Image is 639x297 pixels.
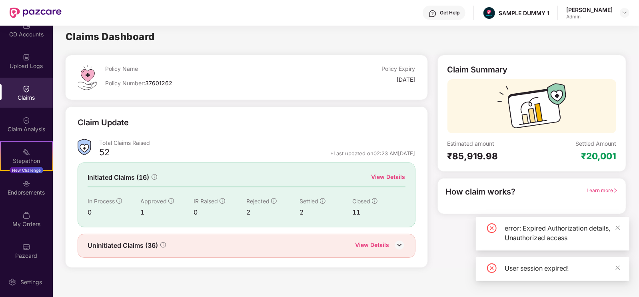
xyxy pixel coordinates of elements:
[483,7,495,19] img: Pazcare_Alternative_logo-01-01.png
[613,188,618,193] span: right
[446,186,516,198] div: How claim works?
[447,140,532,147] div: Estimated amount
[99,139,415,146] div: Total Claims Raised
[18,278,44,286] div: Settings
[621,10,628,16] img: svg+xml;base64,PHN2ZyBpZD0iRHJvcGRvd24tMzJ4MzIiIHhtbG5zPSJodHRwOi8vd3d3LnczLm9yZy8yMDAwL3N2ZyIgd2...
[271,198,277,204] span: info-circle
[22,243,30,251] img: svg+xml;base64,PHN2ZyBpZD0iUGF6Y2FyZCIgeG1sbnM9Imh0dHA6Ly93d3cudzMub3JnLzIwMDAvc3ZnIiB3aWR0aD0iMj...
[22,148,30,156] img: svg+xml;base64,PHN2ZyB4bWxucz0iaHR0cDovL3d3dy53My5vcmcvMjAwMC9zdmciIHdpZHRoPSIyMSIgaGVpZ2h0PSIyMC...
[88,198,115,205] span: In Process
[140,198,167,205] span: Approved
[246,198,270,205] span: Rejected
[352,198,370,205] span: Closed
[22,180,30,188] img: svg+xml;base64,PHN2ZyBpZD0iRW5kb3JzZW1lbnRzIiB4bWxucz0iaHR0cDovL3d3dy53My5vcmcvMjAwMC9zdmciIHdpZH...
[88,207,140,217] div: 0
[371,173,405,181] div: View Details
[105,79,312,87] div: Policy Number:
[505,223,620,243] div: error: Expired Authorization details, Unauthorized access
[99,146,110,160] div: 52
[487,223,497,233] span: close-circle
[105,65,312,72] div: Policy Name
[382,65,415,72] div: Policy Expiry
[372,198,377,204] span: info-circle
[447,65,508,74] div: Claim Summary
[194,198,218,205] span: IR Raised
[10,167,43,173] div: New Challenge
[88,173,149,183] span: Initiated Claims (16)
[566,6,613,14] div: [PERSON_NAME]
[575,140,616,147] div: Settled Amount
[66,32,155,42] h2: Claims Dashboard
[22,211,30,219] img: svg+xml;base64,PHN2ZyBpZD0iTXlfT3JkZXJzIiBkYXRhLW5hbWU9Ik15IE9yZGVycyIgeG1sbnM9Imh0dHA6Ly93d3cudz...
[168,198,174,204] span: info-circle
[246,207,299,217] div: 2
[1,157,52,165] div: Stepathon
[440,10,459,16] div: Get Help
[331,150,415,157] div: *Last updated on 02:23 AM[DATE]
[581,151,616,162] div: ₹20,001
[160,242,166,248] span: info-circle
[78,116,129,129] div: Claim Update
[566,14,613,20] div: Admin
[194,207,246,217] div: 0
[487,263,497,273] span: close-circle
[397,76,415,83] div: [DATE]
[78,139,91,155] img: ClaimsSummaryIcon
[615,225,621,231] span: close
[145,80,172,86] span: 37601262
[393,239,405,251] img: DownIcon
[22,85,30,93] img: svg+xml;base64,PHN2ZyBpZD0iQ2xhaW0iIHhtbG5zPSJodHRwOi8vd3d3LnczLm9yZy8yMDAwL3N2ZyIgd2lkdGg9IjIwIi...
[22,53,30,61] img: svg+xml;base64,PHN2ZyBpZD0iVXBsb2FkX0xvZ3MiIGRhdGEtbmFtZT0iVXBsb2FkIExvZ3MiIHhtbG5zPSJodHRwOi8vd3...
[88,241,158,251] span: Uninitiated Claims (36)
[497,83,566,133] img: svg+xml;base64,PHN2ZyB3aWR0aD0iMTcyIiBoZWlnaHQ9IjExMyIgdmlld0JveD0iMCAwIDE3MiAxMTMiIGZpbGw9Im5vbm...
[499,9,549,17] div: SAMPLE DUMMY 1
[116,198,122,204] span: info-circle
[140,207,193,217] div: 1
[78,65,97,90] img: svg+xml;base64,PHN2ZyB4bWxucz0iaHR0cDovL3d3dy53My5vcmcvMjAwMC9zdmciIHdpZHRoPSI0OS4zMiIgaGVpZ2h0PS...
[447,151,532,162] div: ₹85,919.98
[429,10,437,18] img: svg+xml;base64,PHN2ZyBpZD0iSGVscC0zMngzMiIgeG1sbnM9Imh0dHA6Ly93d3cudzMub3JnLzIwMDAvc3ZnIiB3aWR0aD...
[220,198,225,204] span: info-circle
[505,263,620,273] div: User session expired!
[615,265,621,271] span: close
[300,207,352,217] div: 2
[355,241,389,251] div: View Details
[587,187,618,193] span: Learn more
[10,8,62,18] img: New Pazcare Logo
[352,207,405,217] div: 11
[152,174,157,180] span: info-circle
[22,116,30,124] img: svg+xml;base64,PHN2ZyBpZD0iQ2xhaW0iIHhtbG5zPSJodHRwOi8vd3d3LnczLm9yZy8yMDAwL3N2ZyIgd2lkdGg9IjIwIi...
[300,198,318,205] span: Settled
[320,198,325,204] span: info-circle
[8,278,16,286] img: svg+xml;base64,PHN2ZyBpZD0iU2V0dGluZy0yMHgyMCIgeG1sbnM9Imh0dHA6Ly93d3cudzMub3JnLzIwMDAvc3ZnIiB3aW...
